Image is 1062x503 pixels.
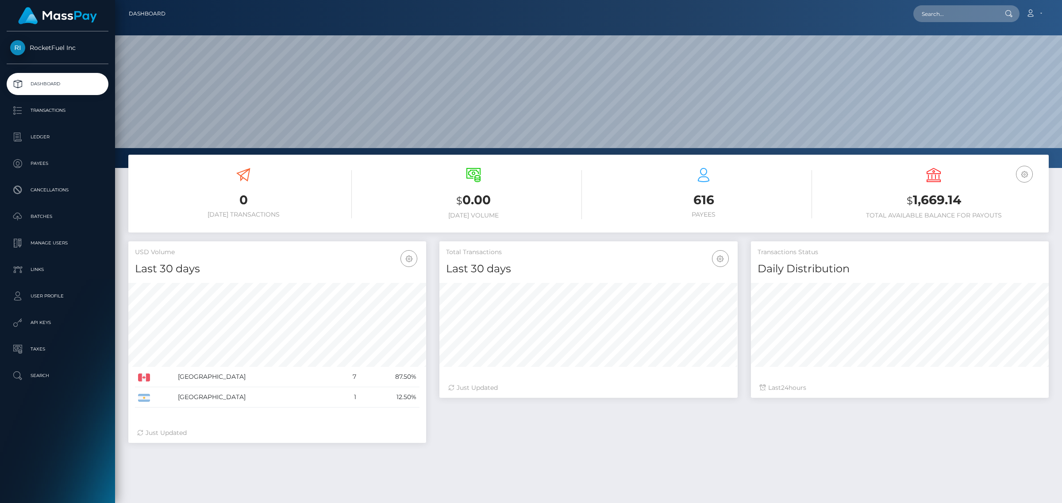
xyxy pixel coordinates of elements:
[10,263,105,276] p: Links
[365,212,582,219] h6: [DATE] Volume
[10,40,25,55] img: RocketFuel Inc
[18,7,97,24] img: MassPay Logo
[338,367,359,387] td: 7
[825,191,1042,210] h3: 1,669.14
[781,384,789,392] span: 24
[135,211,352,218] h6: [DATE] Transactions
[365,191,582,210] h3: 0.00
[175,367,338,387] td: [GEOGRAPHIC_DATA]
[10,130,105,144] p: Ledger
[10,316,105,329] p: API Keys
[10,290,105,303] p: User Profile
[7,152,108,175] a: Payees
[10,369,105,382] p: Search
[7,365,108,387] a: Search
[825,212,1042,219] h6: Total Available Balance for Payouts
[359,367,420,387] td: 87.50%
[758,261,1042,277] h4: Daily Distribution
[138,373,150,381] img: CA.png
[760,383,1040,392] div: Last hours
[7,259,108,281] a: Links
[446,248,731,257] h5: Total Transactions
[138,394,150,402] img: AR.png
[448,383,728,392] div: Just Updated
[7,126,108,148] a: Ledger
[10,77,105,91] p: Dashboard
[456,194,462,207] small: $
[135,261,419,277] h4: Last 30 days
[7,338,108,360] a: Taxes
[595,191,812,209] h3: 616
[10,343,105,356] p: Taxes
[10,104,105,117] p: Transactions
[907,194,913,207] small: $
[913,5,997,22] input: Search...
[7,44,108,52] span: RocketFuel Inc
[338,387,359,408] td: 1
[7,206,108,228] a: Batches
[359,387,420,408] td: 12.50%
[175,387,338,408] td: [GEOGRAPHIC_DATA]
[10,157,105,170] p: Payees
[10,236,105,250] p: Manage Users
[137,428,417,438] div: Just Updated
[7,312,108,334] a: API Keys
[10,210,105,223] p: Batches
[595,211,812,218] h6: Payees
[129,4,165,23] a: Dashboard
[7,232,108,254] a: Manage Users
[7,179,108,201] a: Cancellations
[7,73,108,95] a: Dashboard
[10,183,105,197] p: Cancellations
[758,248,1042,257] h5: Transactions Status
[135,191,352,209] h3: 0
[7,285,108,307] a: User Profile
[7,99,108,122] a: Transactions
[446,261,731,277] h4: Last 30 days
[135,248,419,257] h5: USD Volume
